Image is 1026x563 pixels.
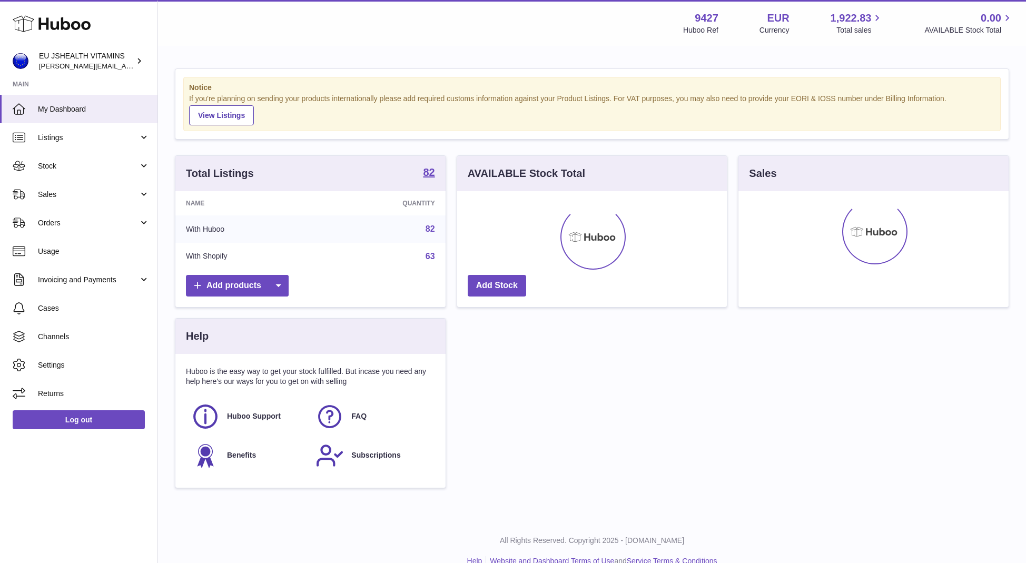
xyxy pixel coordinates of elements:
[166,536,1018,546] p: All Rights Reserved. Copyright 2025 - [DOMAIN_NAME]
[175,191,321,215] th: Name
[38,360,150,370] span: Settings
[423,167,435,180] a: 82
[924,11,1013,35] a: 0.00 AVAILABLE Stock Total
[767,11,789,25] strong: EUR
[426,224,435,233] a: 82
[38,389,150,399] span: Returns
[186,275,289,297] a: Add products
[186,367,435,387] p: Huboo is the easy way to get your stock fulfilled. But incase you need any help here's our ways f...
[38,190,139,200] span: Sales
[351,411,367,421] span: FAQ
[38,275,139,285] span: Invoicing and Payments
[227,450,256,460] span: Benefits
[175,215,321,243] td: With Huboo
[13,53,28,69] img: laura@jessicasepel.com
[749,166,776,181] h3: Sales
[924,25,1013,35] span: AVAILABLE Stock Total
[468,275,526,297] a: Add Stock
[831,11,872,25] span: 1,922.83
[981,11,1001,25] span: 0.00
[836,25,883,35] span: Total sales
[175,243,321,270] td: With Shopify
[13,410,145,429] a: Log out
[189,105,254,125] a: View Listings
[191,441,305,470] a: Benefits
[321,191,445,215] th: Quantity
[683,25,718,35] div: Huboo Ref
[315,402,429,431] a: FAQ
[38,161,139,171] span: Stock
[831,11,884,35] a: 1,922.83 Total sales
[759,25,790,35] div: Currency
[38,218,139,228] span: Orders
[189,94,995,125] div: If you're planning on sending your products internationally please add required customs informati...
[39,51,134,71] div: EU JSHEALTH VITAMINS
[315,441,429,470] a: Subscriptions
[191,402,305,431] a: Huboo Support
[38,303,150,313] span: Cases
[189,83,995,93] strong: Notice
[39,62,211,70] span: [PERSON_NAME][EMAIL_ADDRESS][DOMAIN_NAME]
[227,411,281,421] span: Huboo Support
[38,104,150,114] span: My Dashboard
[468,166,585,181] h3: AVAILABLE Stock Total
[38,332,150,342] span: Channels
[186,329,209,343] h3: Help
[351,450,400,460] span: Subscriptions
[186,166,254,181] h3: Total Listings
[38,246,150,256] span: Usage
[38,133,139,143] span: Listings
[423,167,435,177] strong: 82
[426,252,435,261] a: 63
[695,11,718,25] strong: 9427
